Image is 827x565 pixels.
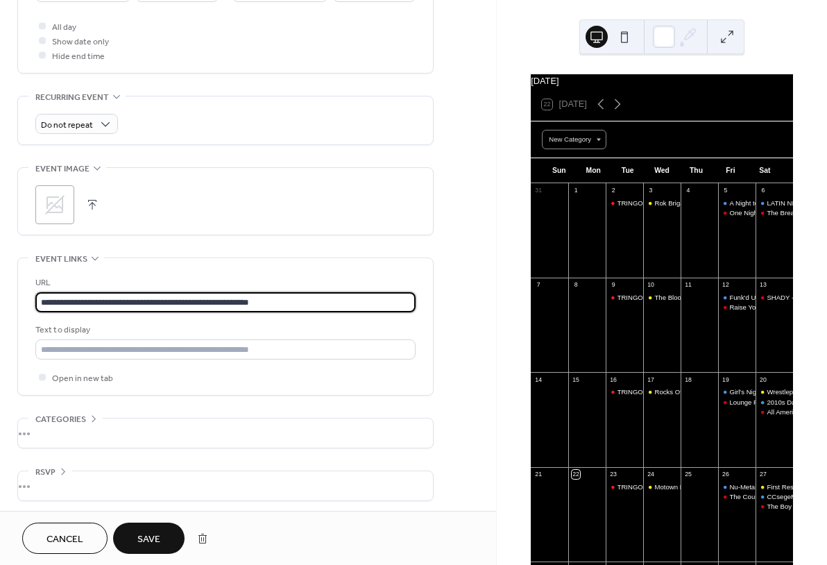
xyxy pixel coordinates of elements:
div: Rocks Off (Rolling Stones Tribute) | Beer Garden Concert [654,387,824,396]
div: Girl's Night Out - THE SHOW [729,387,816,396]
span: Open in new tab [52,371,113,386]
span: Show date only [52,35,109,49]
div: The Boy Band Night - FRONT STAGE [756,502,793,511]
div: Rok Brigade (Def Leppard Tribute) | Beer Garden Concert [643,199,681,208]
div: First Responder Cook-Off [756,482,793,491]
div: 4 [684,187,692,195]
div: ••• [18,471,433,500]
div: 2 [609,187,617,195]
div: 27 [759,470,767,478]
div: SHADY - A Live Band Tribute to the Music of Eminem - FRONT STAGE [756,293,793,302]
div: The Blooze Brothers | Beer Garden Concert [643,293,681,302]
div: 9 [609,281,617,289]
div: TRINGO [Trivia & Bingo] [617,199,690,208]
button: Save [113,523,185,554]
div: Text to display [35,323,413,337]
div: The Blooze Brothers | Beer Garden Concert [654,293,783,302]
div: 31 [534,187,543,195]
div: 14 [534,376,543,384]
div: TRINGO [Trivia & Bingo] [617,482,690,491]
div: 24 [647,470,655,478]
span: Do not repeat [41,117,93,133]
div: Lounge Puppets - FRONT STAGE [718,398,756,407]
span: Recurring event [35,90,109,105]
span: Event image [35,162,89,176]
div: 7 [534,281,543,289]
div: 10 [647,281,655,289]
div: TRINGO [Trivia & Bingo] [606,293,643,302]
div: 20 [759,376,767,384]
div: Sun [542,158,576,183]
div: A Night to #RockOutMS with Dueling Pianos [718,199,756,208]
span: Categories [35,412,86,427]
div: LATIN NIGHT | Performance Hall [756,199,793,208]
div: 13 [759,281,767,289]
div: The Bread Machine - FRONT STAGE [756,208,793,217]
div: TRINGO [Trivia & Bingo] [617,293,690,302]
div: Sat [748,158,782,183]
div: The Country Night - FRONT STAGE [718,492,756,501]
div: CCsegeR (CCR and Bob Seger Tribute) - PERFORMANCE HALL [756,492,793,501]
div: All American Throwbacks - FRONT STAGE [756,407,793,416]
div: Fri [713,158,747,183]
div: Rok Brigade (Def Leppard Tribute) | Beer Garden Concert [654,199,825,208]
div: TRINGO [Trivia & Bingo] [606,482,643,491]
div: One Night Band | Front Stage [718,208,756,217]
div: 21 [534,470,543,478]
div: Wed [645,158,679,183]
span: All day [52,20,76,35]
div: 19 [722,376,730,384]
div: ; [35,185,74,224]
span: Save [137,532,160,547]
span: RSVP [35,465,56,480]
div: 1 [572,187,580,195]
div: 2010s Dance Party - Presented by Throwback 100.3 [756,398,793,407]
div: 5 [722,187,730,195]
div: 3 [647,187,655,195]
div: 8 [572,281,580,289]
div: 17 [647,376,655,384]
div: 25 [684,470,692,478]
div: Rocks Off (Rolling Stones Tribute) | Beer Garden Concert [643,387,681,396]
div: [DATE] [531,74,793,87]
button: Cancel [22,523,108,554]
div: 16 [609,376,617,384]
span: Hide end time [52,49,105,64]
div: Raise Your Glass - FRONT STAGE [718,303,756,312]
div: Tue [611,158,645,183]
div: Motown Nation | Beer Garden Concert [643,482,681,491]
div: 23 [609,470,617,478]
div: TRINGO [Trivia & Bingo] [606,199,643,208]
div: Wrestlepalooza Watch Party [756,387,793,396]
div: 22 [572,470,580,478]
div: One Night Band | Front Stage [729,208,817,217]
div: Nu-Metal Night - Tributes to System of a Down / Deftones / Linkin Park - PERFORMANCE HALL [718,482,756,491]
div: 12 [722,281,730,289]
div: Mon [577,158,611,183]
div: 15 [572,376,580,384]
div: 6 [759,187,767,195]
div: 18 [684,376,692,384]
div: Motown Nation | Beer Garden Concert [654,482,767,491]
div: 11 [684,281,692,289]
div: Thu [679,158,713,183]
div: Funk'd Up - PERFORMANCE HALL [718,293,756,302]
div: 26 [722,470,730,478]
div: TRINGO [Trivia & Bingo] [617,387,690,396]
div: ••• [18,419,433,448]
div: URL [35,276,413,290]
div: TRINGO [Trivia & Bingo] [606,387,643,396]
div: Girl's Night Out - THE SHOW [718,387,756,396]
span: Cancel [46,532,83,547]
span: Event links [35,252,87,267]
